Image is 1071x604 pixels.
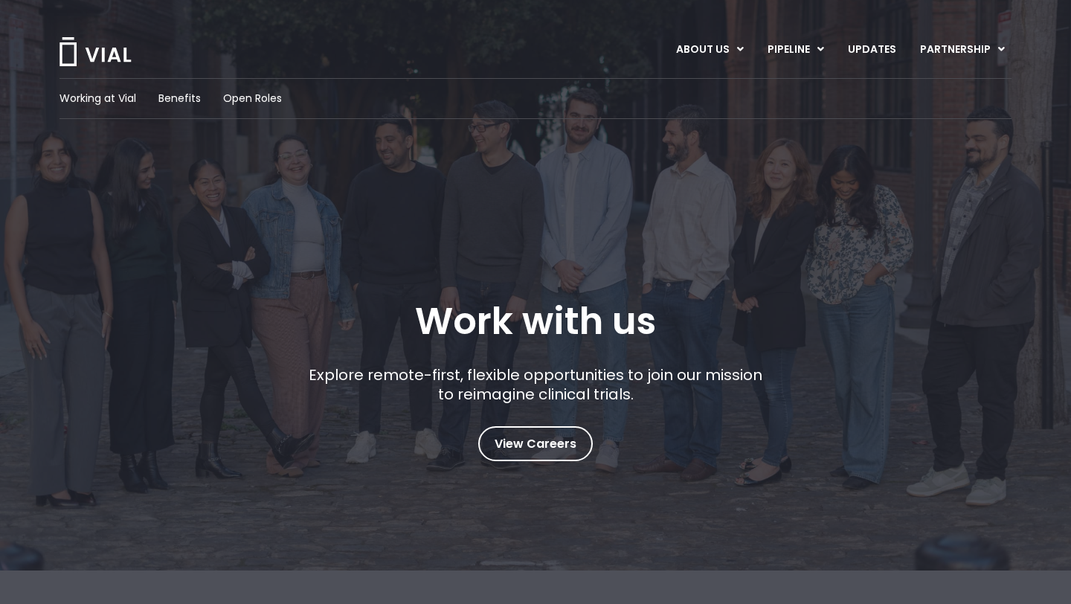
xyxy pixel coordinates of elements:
[415,300,656,343] h1: Work with us
[756,37,835,62] a: PIPELINEMenu Toggle
[223,91,282,106] a: Open Roles
[158,91,201,106] a: Benefits
[836,37,907,62] a: UPDATES
[495,434,576,454] span: View Careers
[908,37,1017,62] a: PARTNERSHIPMenu Toggle
[58,37,132,66] img: Vial Logo
[664,37,755,62] a: ABOUT USMenu Toggle
[59,91,136,106] a: Working at Vial
[303,365,768,404] p: Explore remote-first, flexible opportunities to join our mission to reimagine clinical trials.
[478,426,593,461] a: View Careers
